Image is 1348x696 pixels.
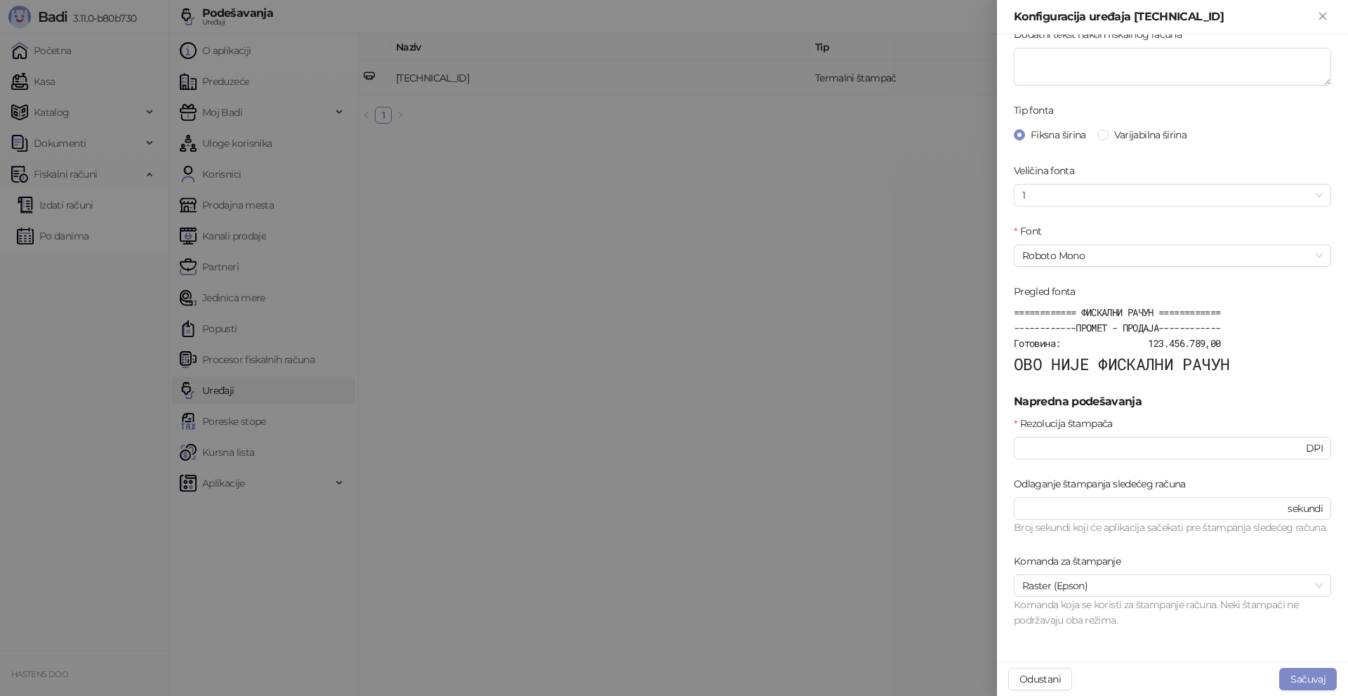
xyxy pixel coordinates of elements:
label: Dodatni tekst nakon fiskalnog računa [1014,27,1190,42]
div: Broj sekundi koji će aplikacija sačekati pre štampanja sledećeg računa. [1014,520,1331,537]
span: Varijabilna širina [1109,127,1192,143]
span: sekundi [1288,501,1323,516]
h5: Napredna podešavanja [1014,393,1331,410]
span: Raster (Epson) [1022,575,1323,596]
label: Pregled fonta [1014,284,1084,299]
div: Konfiguracija uređaja [TECHNICAL_ID] [1014,8,1314,25]
button: Odustani [1008,668,1072,690]
label: Tip fonta [1014,103,1062,118]
label: Odlaganje štampanja sledećeg računa [1014,476,1194,492]
label: Komanda za štampanje [1014,553,1130,569]
span: Roboto Mono [1022,245,1323,266]
input: Rezolucija štampača [1022,440,1303,456]
span: ============ ФИСКАЛНИ РАЧУН ============ ------------ПРОМЕТ - ПРОДАЈА------------ Готовина: 123.4... [1014,306,1229,373]
span: 1 [1022,185,1323,206]
div: Komanda koja se koristi za štampanje računa. Neki štampači ne podržavaju oba režima. [1014,597,1331,628]
button: Zatvori [1314,8,1331,25]
label: Font [1014,223,1050,239]
span: Fiksna širina [1025,127,1092,143]
button: Sačuvaj [1279,668,1337,690]
label: Rezolucija štampača [1014,416,1121,431]
span: ОВО НИЈЕ ФИСКАЛНИ РАЧУН [1014,353,1229,374]
input: Odlaganje štampanja sledećeg računa [1022,501,1285,516]
span: DPI [1306,440,1323,456]
label: Veličina fonta [1014,163,1083,178]
textarea: Dodatni tekst nakon fiskalnog računa [1014,48,1331,86]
